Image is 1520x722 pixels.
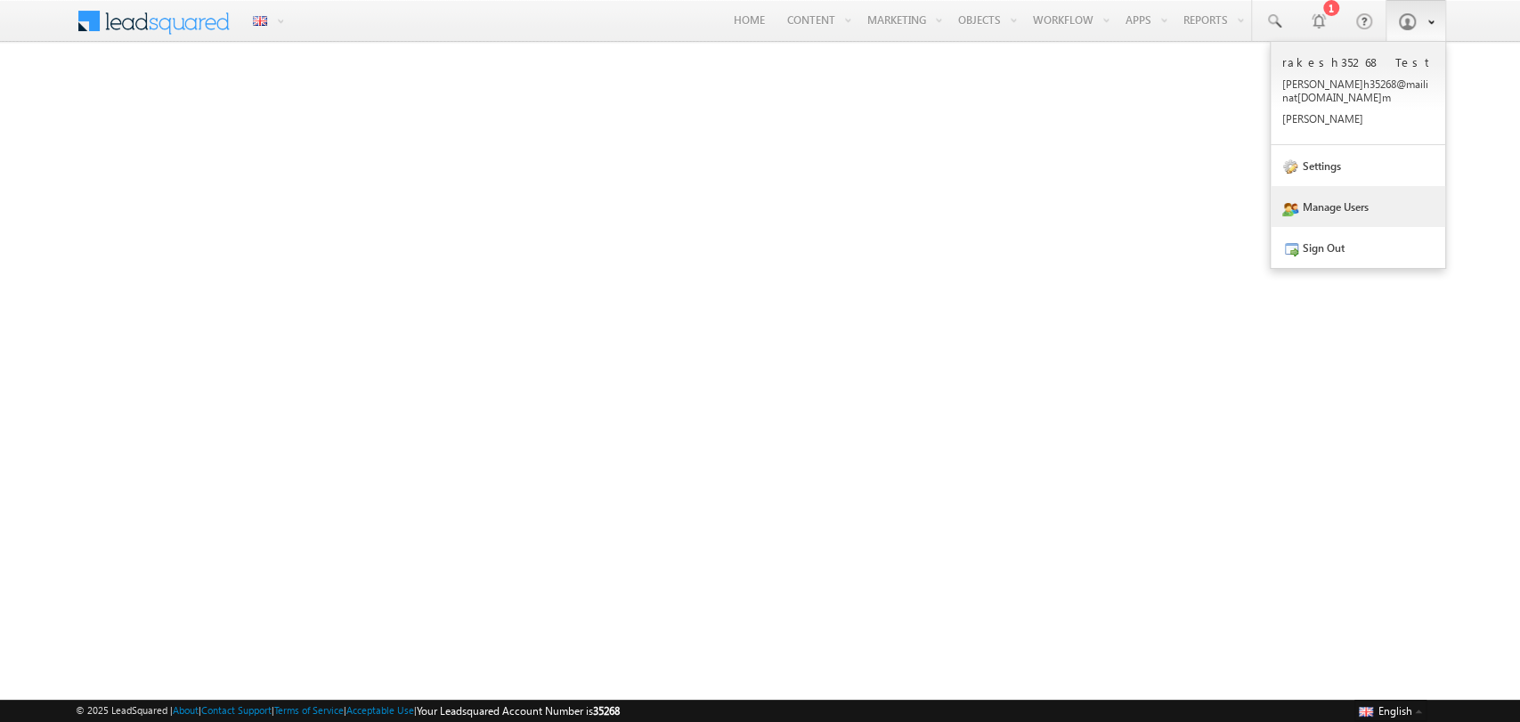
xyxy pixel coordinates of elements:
[1354,700,1426,721] button: English
[1282,77,1434,104] p: [PERSON_NAME] h3526 8@mai linat [DOMAIN_NAME] m
[1271,42,1445,145] a: rakesh35268 Test [PERSON_NAME]h35268@mailinat[DOMAIN_NAME]m [PERSON_NAME]
[76,702,620,719] span: © 2025 LeadSquared | | | | |
[1282,54,1434,69] p: rakesh35268 Test
[274,704,344,716] a: Terms of Service
[1271,227,1445,268] a: Sign Out
[201,704,272,716] a: Contact Support
[173,704,199,716] a: About
[417,704,620,718] span: Your Leadsquared Account Number is
[1282,112,1434,126] p: [PERSON_NAME]
[1271,145,1445,186] a: Settings
[1271,186,1445,227] a: Manage Users
[346,704,414,716] a: Acceptable Use
[593,704,620,718] span: 35268
[1378,704,1411,718] span: English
